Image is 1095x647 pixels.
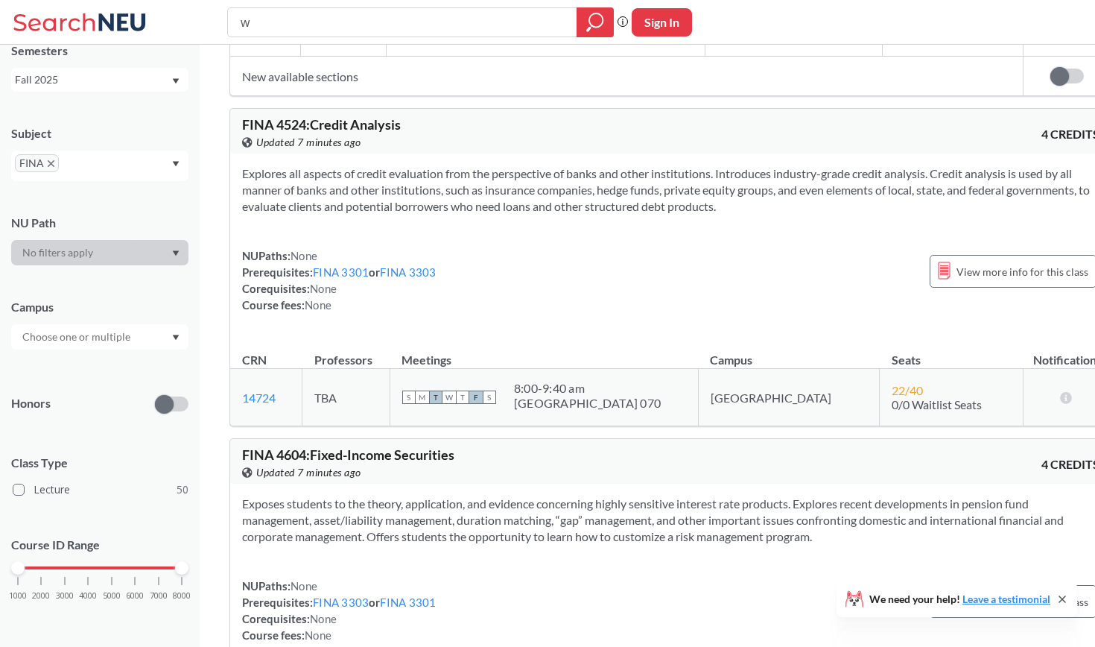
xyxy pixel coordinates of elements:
[15,154,59,172] span: FINAX to remove pill
[11,324,188,350] div: Dropdown arrow
[177,482,188,498] span: 50
[15,328,140,346] input: Choose one or multiple
[11,125,188,142] div: Subject
[150,592,168,600] span: 7000
[11,299,188,315] div: Campus
[56,592,74,600] span: 3000
[577,7,614,37] div: magnifying glass
[291,579,317,593] span: None
[230,57,1023,96] td: New available sections
[892,397,982,411] span: 0/0 Waitlist Seats
[483,391,496,404] span: S
[242,578,437,643] div: NUPaths: Prerequisites: or Corequisites: Course fees:
[390,337,698,369] th: Meetings
[242,446,454,463] span: FINA 4604 : Fixed-Income Securities
[632,8,692,37] button: Sign In
[256,134,361,151] span: Updated 7 minutes ago
[313,596,369,609] a: FINA 3303
[11,455,188,471] span: Class Type
[305,298,331,312] span: None
[256,464,361,481] span: Updated 7 minutes ago
[11,68,188,92] div: Fall 2025Dropdown arrow
[956,262,1088,281] span: View more info for this class
[172,335,180,341] svg: Dropdown arrow
[402,391,416,404] span: S
[32,592,50,600] span: 2000
[11,215,188,231] div: NU Path
[242,247,437,313] div: NUPaths: Prerequisites: or Corequisites: Course fees:
[242,391,276,405] a: 14724
[291,249,317,262] span: None
[13,480,188,499] label: Lecture
[242,352,267,368] div: CRN
[173,592,191,600] span: 8000
[48,160,54,167] svg: X to remove pill
[514,381,661,396] div: 8:00 - 9:40 am
[586,12,604,33] svg: magnifying glass
[11,240,188,265] div: Dropdown arrow
[310,612,337,625] span: None
[380,596,436,609] a: FINA 3301
[103,592,121,600] span: 5000
[302,337,390,369] th: Professors
[172,161,180,167] svg: Dropdown arrow
[15,72,171,88] div: Fall 2025
[11,151,188,181] div: FINAX to remove pillDropdown arrow
[514,396,661,411] div: [GEOGRAPHIC_DATA] 070
[962,593,1050,605] a: Leave a testimonial
[698,369,880,426] td: [GEOGRAPHIC_DATA]
[11,395,51,412] p: Honors
[242,116,401,133] span: FINA 4524 : Credit Analysis
[11,42,188,59] div: Semesters
[172,250,180,256] svg: Dropdown arrow
[9,592,27,600] span: 1000
[442,391,456,404] span: W
[302,369,390,426] td: TBA
[310,282,337,295] span: None
[126,592,144,600] span: 6000
[869,594,1050,605] span: We need your help!
[313,265,369,279] a: FINA 3301
[79,592,97,600] span: 4000
[239,10,566,35] input: Class, professor, course number, "phrase"
[469,391,483,404] span: F
[380,265,436,279] a: FINA 3303
[11,537,188,554] p: Course ID Range
[892,383,923,397] span: 22 / 40
[698,337,880,369] th: Campus
[416,391,429,404] span: M
[880,337,1023,369] th: Seats
[172,78,180,84] svg: Dropdown arrow
[456,391,469,404] span: T
[429,391,442,404] span: T
[305,628,331,642] span: None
